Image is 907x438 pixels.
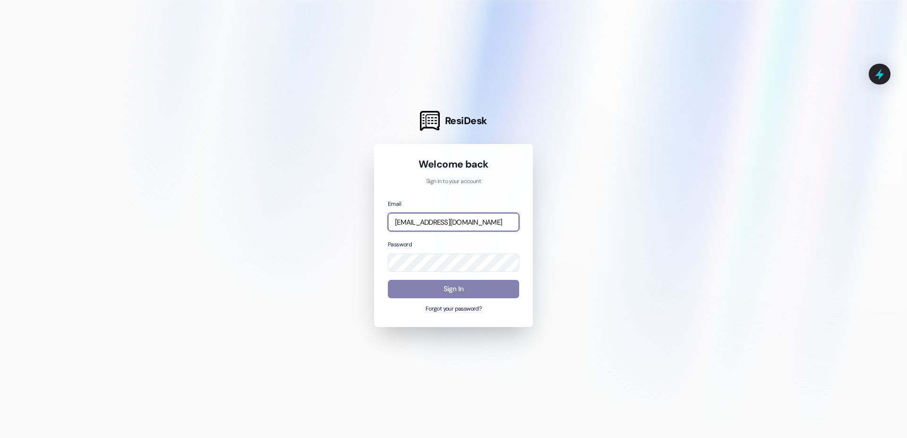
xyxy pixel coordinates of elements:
[388,200,401,208] label: Email
[388,305,519,313] button: Forgot your password?
[388,241,412,248] label: Password
[445,114,487,127] span: ResiDesk
[388,280,519,298] button: Sign In
[388,213,519,231] input: name@example.com
[420,111,440,131] img: ResiDesk Logo
[388,177,519,186] p: Sign in to your account
[388,158,519,171] h1: Welcome back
